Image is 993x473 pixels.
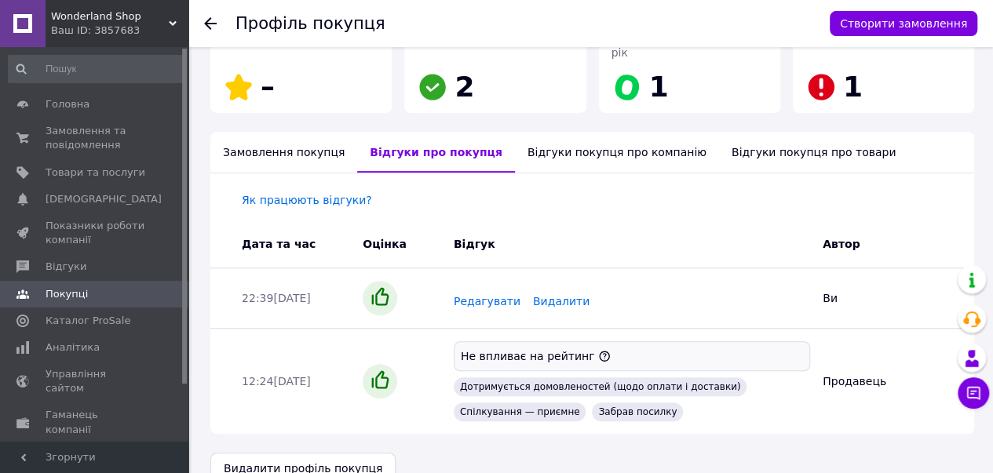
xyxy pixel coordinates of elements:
button: Чат з покупцем [958,377,989,409]
span: [DEMOGRAPHIC_DATA] [46,192,162,206]
div: Відгуки покупця про товари [719,132,908,173]
span: Замовлення та повідомлення [46,124,145,152]
div: Відгуки покупця про компанію [515,132,719,173]
span: Аналітика [46,340,100,355]
span: Дата та час [242,238,316,250]
span: – [261,71,275,103]
span: Управління сайтом [46,367,145,395]
span: Відгуки [46,260,86,274]
span: 2 [455,71,474,103]
h1: Профіль покупця [235,14,385,33]
span: 1 [843,71,863,103]
span: Продавець [823,375,886,387]
a: Як працюють відгуки? [242,194,372,206]
span: Автор [823,238,860,250]
div: Замовлення покупця [210,132,357,173]
span: Спілкування — приємне [454,402,586,421]
span: 12:24[DATE] [242,375,311,387]
span: Забрав посилку [592,402,683,421]
span: Дотримується домовленостей (щодо оплати і доставки) [454,377,747,396]
div: Відгуки про покупця [357,132,515,173]
div: Ваш ID: 3857683 [51,24,188,38]
span: Товари та послуги [46,166,145,180]
span: Гаманець компанії [46,408,145,436]
span: Показники роботи компанії [46,219,145,247]
span: Каталог ProSale [46,314,130,328]
button: Створити замовлення [830,11,977,36]
input: Пошук [8,55,185,83]
span: Wonderland Shop [51,9,169,24]
span: Видалити [533,295,590,307]
span: 22:39[DATE] [242,292,311,304]
span: Ви [823,292,838,304]
span: Редагувати [454,295,520,307]
span: Оцінка [363,238,407,250]
span: Головна [46,97,89,111]
span: 1 [649,71,669,103]
span: Покупці [46,287,88,301]
span: Відгук [454,238,495,250]
div: Повернутися назад [204,16,217,31]
span: Не впливає на рейтинг [461,350,595,362]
